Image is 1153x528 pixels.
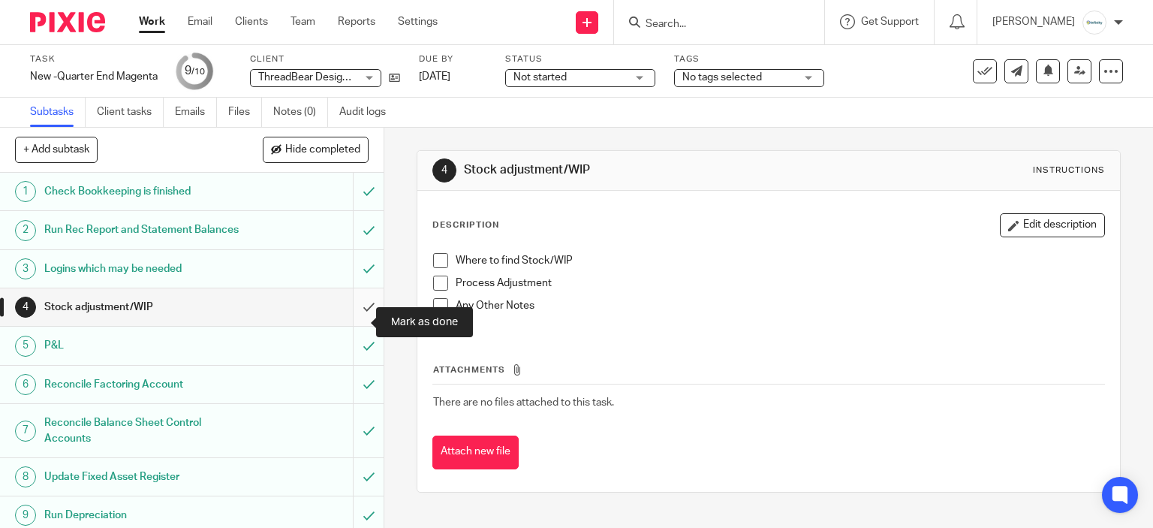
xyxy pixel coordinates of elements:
span: [DATE] [419,71,450,82]
p: Any Other Notes [456,298,1105,313]
label: Client [250,53,400,65]
p: Where to find Stock/WIP [456,253,1105,268]
a: Audit logs [339,98,397,127]
span: Hide completed [285,144,360,156]
h1: Reconcile Balance Sheet Control Accounts [44,412,240,450]
a: Settings [398,14,438,29]
div: 3 [15,258,36,279]
h1: Run Rec Report and Statement Balances [44,219,240,241]
a: Notes (0) [273,98,328,127]
span: Attachments [433,366,505,374]
div: 5 [15,336,36,357]
small: /10 [191,68,205,76]
label: Task [30,53,158,65]
div: New -Quarter End Magenta [30,69,158,84]
div: 4 [432,158,456,183]
a: Clients [235,14,268,29]
a: Email [188,14,212,29]
div: 9 [185,62,205,80]
div: 6 [15,374,36,395]
span: Get Support [861,17,919,27]
label: Due by [419,53,486,65]
p: Process Adjustment [456,276,1105,291]
a: Emails [175,98,217,127]
label: Tags [674,53,824,65]
button: Edit description [1000,213,1105,237]
h1: Stock adjustment/WIP [464,162,800,178]
label: Status [505,53,655,65]
span: There are no files attached to this task. [433,397,614,408]
h1: Update Fixed Asset Register [44,466,240,488]
button: Attach new file [432,436,519,469]
h1: Logins which may be needed [44,258,240,280]
div: 1 [15,181,36,202]
span: No tags selected [682,72,762,83]
h1: Run Depreciation [44,504,240,526]
div: 9 [15,505,36,526]
a: Client tasks [97,98,164,127]
p: [PERSON_NAME] [992,14,1075,29]
h1: Stock adjustment/WIP [44,296,240,318]
p: Description [432,219,499,231]
input: Search [644,18,779,32]
a: Team [291,14,315,29]
div: 4 [15,297,36,318]
div: 7 [15,421,36,442]
div: Instructions [1033,164,1105,177]
a: Reports [338,14,375,29]
h1: P&L [44,334,240,357]
h1: Reconcile Factoring Account [44,373,240,396]
div: 8 [15,466,36,487]
button: + Add subtask [15,137,98,162]
a: Files [228,98,262,127]
div: 2 [15,220,36,241]
h1: Check Bookkeeping is finished [44,180,240,203]
span: Not started [513,72,567,83]
span: ThreadBear Design Ltd [258,72,366,83]
a: Subtasks [30,98,86,127]
img: Pixie [30,12,105,32]
a: Work [139,14,165,29]
button: Hide completed [263,137,369,162]
img: Infinity%20Logo%20with%20Whitespace%20.png [1082,11,1106,35]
